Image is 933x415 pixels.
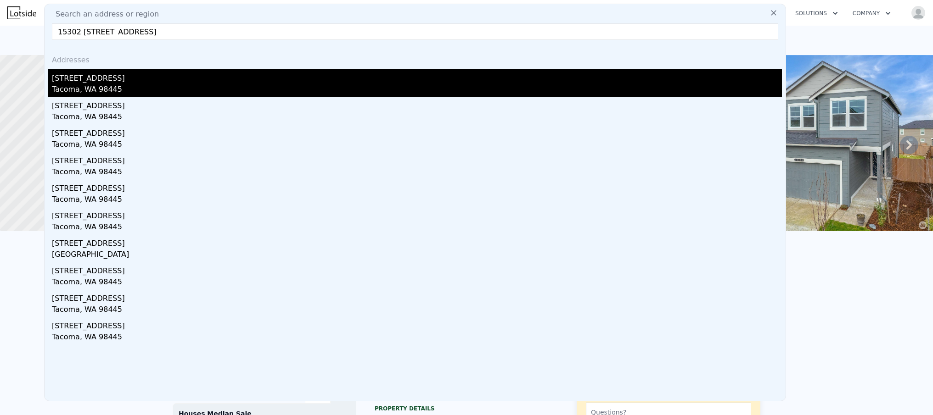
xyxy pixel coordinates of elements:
div: Tacoma, WA 98445 [52,221,782,234]
div: Tacoma, WA 98445 [52,332,782,344]
div: Tacoma, WA 98445 [52,194,782,207]
div: [STREET_ADDRESS] [52,317,782,332]
div: Property details [375,405,558,412]
div: [STREET_ADDRESS] [52,152,782,166]
div: Tacoma, WA 98445 [52,304,782,317]
div: [STREET_ADDRESS] [52,262,782,277]
button: Solutions [788,5,845,22]
div: [STREET_ADDRESS] [52,69,782,84]
div: Tacoma, WA 98445 [52,139,782,152]
div: Addresses [48,47,782,69]
div: [STREET_ADDRESS] [52,289,782,304]
img: Lotside [7,6,36,19]
div: [STREET_ADDRESS] [52,179,782,194]
div: Tacoma, WA 98445 [52,111,782,124]
div: [STREET_ADDRESS] [52,97,782,111]
div: [STREET_ADDRESS] [52,234,782,249]
input: Enter an address, city, region, neighborhood or zip code [52,23,778,40]
div: [GEOGRAPHIC_DATA] [52,249,782,262]
div: [STREET_ADDRESS] [52,207,782,221]
div: Tacoma, WA 98445 [52,166,782,179]
img: avatar [911,6,926,20]
div: [STREET_ADDRESS] [52,124,782,139]
div: Tacoma, WA 98445 [52,277,782,289]
div: Tacoma, WA 98445 [52,84,782,97]
span: Search an address or region [48,9,159,20]
button: Company [845,5,898,22]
